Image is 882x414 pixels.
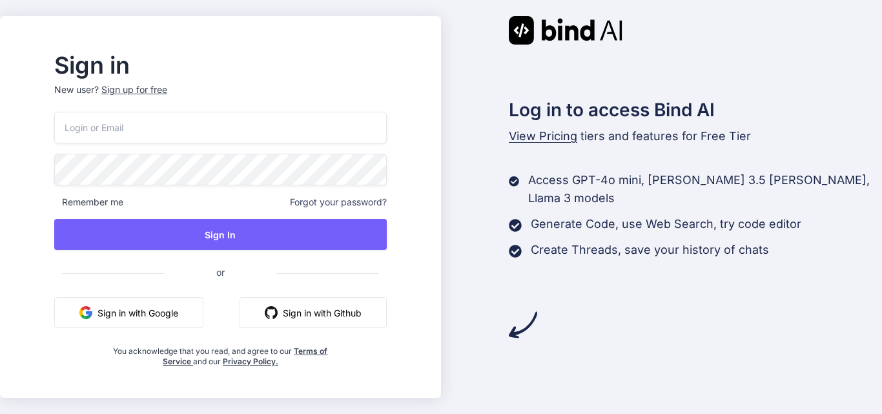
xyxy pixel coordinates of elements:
[54,219,387,250] button: Sign In
[531,241,769,259] p: Create Threads, save your history of chats
[509,127,882,145] p: tiers and features for Free Tier
[509,96,882,123] h2: Log in to access Bind AI
[509,16,622,45] img: Bind AI logo
[163,346,328,366] a: Terms of Service
[54,83,387,112] p: New user?
[509,129,577,143] span: View Pricing
[101,83,167,96] div: Sign up for free
[110,338,332,367] div: You acknowledge that you read, and agree to our and our
[528,171,882,207] p: Access GPT-4o mini, [PERSON_NAME] 3.5 [PERSON_NAME], Llama 3 models
[290,196,387,209] span: Forgot your password?
[54,297,203,328] button: Sign in with Google
[531,215,801,233] p: Generate Code, use Web Search, try code editor
[509,311,537,339] img: arrow
[54,55,387,76] h2: Sign in
[240,297,387,328] button: Sign in with Github
[54,112,387,143] input: Login or Email
[165,256,276,288] span: or
[54,196,123,209] span: Remember me
[79,306,92,319] img: google
[265,306,278,319] img: github
[223,357,278,366] a: Privacy Policy.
